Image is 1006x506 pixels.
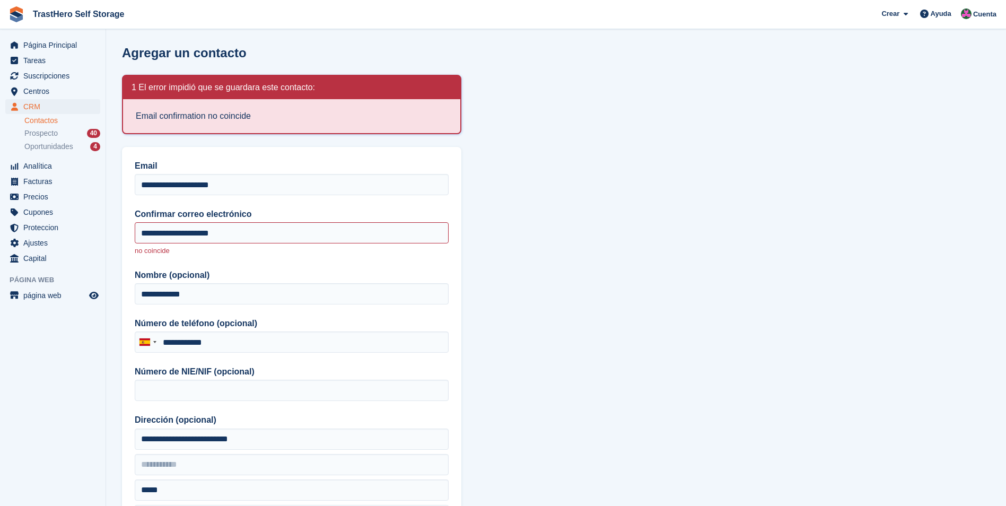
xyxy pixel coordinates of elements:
[5,53,100,68] a: menu
[5,38,100,53] a: menu
[23,159,87,173] span: Analítica
[23,68,87,83] span: Suscripciones
[5,251,100,266] a: menu
[973,9,996,20] span: Cuenta
[23,235,87,250] span: Ajustes
[23,205,87,220] span: Cupones
[5,235,100,250] a: menu
[135,246,449,256] p: no coincide
[24,128,58,138] span: Prospecto
[5,288,100,303] a: menú
[5,189,100,204] a: menu
[23,220,87,235] span: Proteccion
[135,365,449,378] label: Número de NIE/NIF (opcional)
[23,174,87,189] span: Facturas
[5,174,100,189] a: menu
[5,220,100,235] a: menu
[88,289,100,302] a: Vista previa de la tienda
[5,68,100,83] a: menu
[881,8,899,19] span: Crear
[135,269,449,282] label: Nombre (opcional)
[961,8,972,19] img: Marua Grioui
[135,317,449,330] label: Número de teléfono (opcional)
[135,208,449,221] label: Confirmar correo electrónico
[23,84,87,99] span: Centros
[90,142,100,151] div: 4
[122,46,247,60] h1: Agregar un contacto
[87,129,100,138] div: 40
[23,189,87,204] span: Precios
[29,5,129,23] a: TrastHero Self Storage
[23,38,87,53] span: Página Principal
[132,82,315,93] h2: 1 El error impidió que se guardara este contacto:
[23,288,87,303] span: página web
[24,141,100,152] a: Oportunidades 4
[5,84,100,99] a: menu
[24,116,100,126] a: Contactos
[135,160,449,172] label: Email
[136,110,448,123] li: Email confirmation no coincide
[5,159,100,173] a: menu
[931,8,951,19] span: Ayuda
[10,275,106,285] span: Página web
[23,251,87,266] span: Capital
[135,414,449,426] label: Dirección (opcional)
[24,128,100,139] a: Prospecto 40
[135,332,160,352] div: Spain (España): +34
[5,205,100,220] a: menu
[24,142,73,152] span: Oportunidades
[5,99,100,114] a: menu
[23,99,87,114] span: CRM
[23,53,87,68] span: Tareas
[8,6,24,22] img: stora-icon-8386f47178a22dfd0bd8f6a31ec36ba5ce8667c1dd55bd0f319d3a0aa187defe.svg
